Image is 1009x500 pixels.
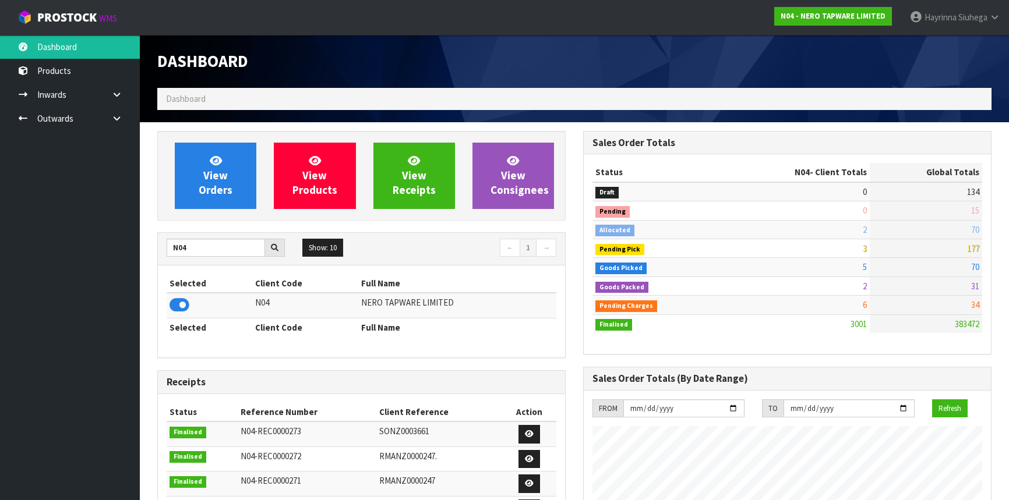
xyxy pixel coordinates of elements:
[252,293,359,318] td: N04
[795,166,810,178] span: N04
[595,300,657,312] span: Pending Charges
[592,373,982,384] h3: Sales Order Totals (By Date Range)
[170,427,206,438] span: Finalised
[595,282,648,293] span: Goods Packed
[932,399,968,418] button: Refresh
[371,239,557,259] nav: Page navigation
[595,244,644,256] span: Pending Pick
[167,274,252,293] th: Selected
[170,451,206,463] span: Finalised
[971,205,979,216] span: 15
[592,163,721,182] th: Status
[595,319,632,331] span: Finalised
[199,154,232,197] span: View Orders
[166,93,206,104] span: Dashboard
[252,318,359,336] th: Client Code
[863,299,867,310] span: 6
[967,243,979,254] span: 177
[958,12,987,23] span: Siuhega
[238,403,376,421] th: Reference Number
[379,475,435,486] span: RMANZ0000247
[99,13,117,24] small: WMS
[863,261,867,272] span: 5
[595,263,647,274] span: Goods Picked
[520,239,537,257] a: 1
[358,318,556,336] th: Full Name
[252,274,359,293] th: Client Code
[721,163,870,182] th: - Client Totals
[503,403,556,421] th: Action
[863,281,867,292] span: 2
[292,154,337,197] span: View Products
[925,12,957,23] span: Hayrinna
[971,224,979,235] span: 70
[167,403,238,421] th: Status
[241,475,301,486] span: N04-REC0000271
[472,143,554,209] a: ViewConsignees
[379,451,437,462] span: RMANZ0000247.
[175,143,256,209] a: ViewOrders
[863,186,867,197] span: 0
[379,425,429,437] span: SONZ0003661
[241,425,301,437] span: N04-REC0000273
[37,10,97,25] span: ProStock
[971,299,979,310] span: 34
[863,205,867,216] span: 0
[167,239,265,257] input: Search clients
[167,377,556,388] h3: Receipts
[851,318,867,329] span: 3001
[967,186,979,197] span: 134
[971,281,979,292] span: 31
[241,451,301,462] span: N04-REC0000272
[863,224,867,235] span: 2
[971,261,979,272] span: 70
[373,143,455,209] a: ViewReceipts
[167,318,252,336] th: Selected
[595,206,630,218] span: Pending
[393,154,436,197] span: View Receipts
[500,239,520,257] a: ←
[170,476,206,488] span: Finalised
[358,274,556,293] th: Full Name
[595,225,634,236] span: Allocated
[774,7,892,26] a: N04 - NERO TAPWARE LIMITED
[592,137,982,148] h3: Sales Order Totals
[863,243,867,254] span: 3
[157,51,248,72] span: Dashboard
[274,143,355,209] a: ViewProducts
[781,11,885,21] strong: N04 - NERO TAPWARE LIMITED
[536,239,556,257] a: →
[762,399,784,418] div: TO
[491,154,549,197] span: View Consignees
[358,293,556,318] td: NERO TAPWARE LIMITED
[302,239,343,257] button: Show: 10
[592,399,623,418] div: FROM
[17,10,32,24] img: cube-alt.png
[376,403,503,421] th: Client Reference
[870,163,982,182] th: Global Totals
[595,187,619,198] span: Draft
[955,318,979,329] span: 383472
